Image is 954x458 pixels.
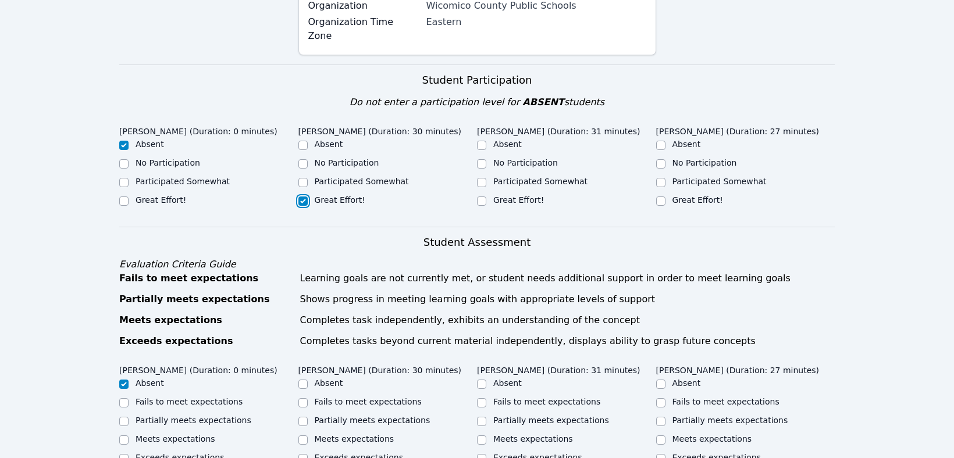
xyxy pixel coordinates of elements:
[493,195,544,205] label: Great Effort!
[672,158,737,167] label: No Participation
[300,334,835,348] div: Completes tasks beyond current material independently, displays ability to grasp future concepts
[477,121,640,138] legend: [PERSON_NAME] (Duration: 31 minutes)
[119,234,835,251] h3: Student Assessment
[119,257,835,271] div: Evaluation Criteria Guide
[672,177,767,186] label: Participated Somewhat
[300,271,835,285] div: Learning goals are not currently met, or student needs additional support in order to meet learni...
[672,195,723,205] label: Great Effort!
[136,416,251,425] label: Partially meets expectations
[493,434,573,443] label: Meets expectations
[315,378,343,388] label: Absent
[672,434,752,443] label: Meets expectations
[672,378,701,388] label: Absent
[136,397,243,406] label: Fails to meet expectations
[136,139,164,149] label: Absent
[522,96,564,108] span: ABSENT
[315,416,430,425] label: Partially meets expectations
[119,121,277,138] legend: [PERSON_NAME] (Duration: 0 minutes)
[315,158,379,167] label: No Participation
[493,378,522,388] label: Absent
[119,313,293,327] div: Meets expectations
[136,434,215,443] label: Meets expectations
[119,360,277,377] legend: [PERSON_NAME] (Duration: 0 minutes)
[136,177,230,186] label: Participated Somewhat
[493,158,558,167] label: No Participation
[656,121,820,138] legend: [PERSON_NAME] (Duration: 27 minutes)
[315,397,422,406] label: Fails to meet expectations
[477,360,640,377] legend: [PERSON_NAME] (Duration: 31 minutes)
[119,72,835,88] h3: Student Participation
[308,15,419,43] label: Organization Time Zone
[493,177,588,186] label: Participated Somewhat
[119,271,293,285] div: Fails to meet expectations
[672,416,788,425] label: Partially meets expectations
[119,334,293,348] div: Exceeds expectations
[672,397,779,406] label: Fails to meet expectations
[136,378,164,388] label: Absent
[298,360,462,377] legend: [PERSON_NAME] (Duration: 30 minutes)
[136,195,186,205] label: Great Effort!
[315,195,365,205] label: Great Effort!
[672,139,701,149] label: Absent
[426,15,646,29] div: Eastern
[119,95,835,109] div: Do not enter a participation level for students
[315,139,343,149] label: Absent
[136,158,200,167] label: No Participation
[493,397,600,406] label: Fails to meet expectations
[315,434,394,443] label: Meets expectations
[656,360,820,377] legend: [PERSON_NAME] (Duration: 27 minutes)
[493,416,609,425] label: Partially meets expectations
[300,292,835,306] div: Shows progress in meeting learning goals with appropriate levels of support
[119,292,293,306] div: Partially meets expectations
[300,313,835,327] div: Completes task independently, exhibits an understanding of the concept
[493,139,522,149] label: Absent
[298,121,462,138] legend: [PERSON_NAME] (Duration: 30 minutes)
[315,177,409,186] label: Participated Somewhat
